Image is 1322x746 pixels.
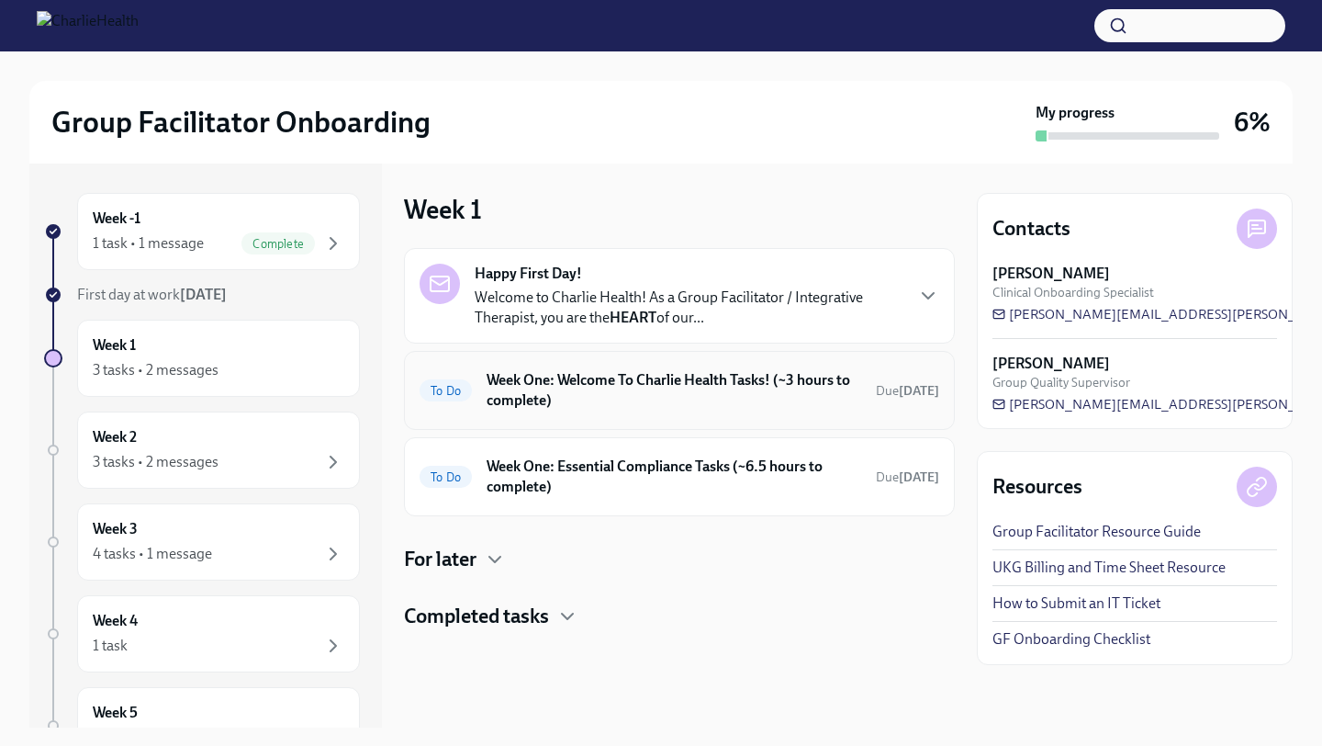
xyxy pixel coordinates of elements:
[93,544,212,564] div: 4 tasks • 1 message
[44,503,360,581] a: Week 34 tasks • 1 message
[487,370,861,411] h6: Week One: Welcome To Charlie Health Tasks! (~3 hours to complete)
[876,383,939,399] span: Due
[93,335,136,356] h6: Week 1
[992,354,1110,374] strong: [PERSON_NAME]
[93,452,218,472] div: 3 tasks • 2 messages
[992,558,1226,578] a: UKG Billing and Time Sheet Resource
[992,473,1082,501] h4: Resources
[51,104,431,141] h2: Group Facilitator Onboarding
[420,384,472,398] span: To Do
[992,215,1070,243] h4: Contacts
[475,264,582,284] strong: Happy First Day!
[876,382,939,400] span: August 18th, 2025 09:00
[93,209,140,229] h6: Week -1
[404,546,955,573] div: For later
[992,593,1160,614] a: How to Submit an IT Ticket
[44,320,360,397] a: Week 13 tasks • 2 messages
[992,264,1110,284] strong: [PERSON_NAME]
[404,603,955,630] div: Completed tasks
[420,367,939,414] a: To DoWeek One: Welcome To Charlie Health Tasks! (~3 hours to complete)Due[DATE]
[93,519,138,539] h6: Week 3
[44,285,360,305] a: First day at work[DATE]
[93,233,204,254] div: 1 task • 1 message
[93,636,128,656] div: 1 task
[992,374,1130,391] span: Group Quality Supervisor
[77,286,227,303] span: First day at work
[992,522,1201,542] a: Group Facilitator Resource Guide
[404,193,482,226] h3: Week 1
[37,11,139,40] img: CharlieHealth
[992,284,1154,301] span: Clinical Onboarding Specialist
[241,237,315,251] span: Complete
[475,288,902,328] p: Welcome to Charlie Health! As a Group Facilitator / Integrative Therapist, you are the of our...
[44,193,360,270] a: Week -11 task • 1 messageComplete
[610,309,656,326] strong: HEART
[404,603,549,630] h4: Completed tasks
[93,611,138,631] h6: Week 4
[404,546,476,573] h4: For later
[1234,106,1271,139] h3: 6%
[876,469,939,486] span: August 18th, 2025 09:00
[93,703,138,723] h6: Week 5
[1036,103,1115,123] strong: My progress
[44,412,360,489] a: Week 23 tasks • 2 messages
[487,457,861,497] h6: Week One: Essential Compliance Tasks (~6.5 hours to complete)
[876,469,939,485] span: Due
[44,595,360,673] a: Week 41 task
[992,629,1150,650] a: GF Onboarding Checklist
[93,427,137,447] h6: Week 2
[420,453,939,501] a: To DoWeek One: Essential Compliance Tasks (~6.5 hours to complete)Due[DATE]
[180,286,227,303] strong: [DATE]
[899,469,939,485] strong: [DATE]
[93,360,218,380] div: 3 tasks • 2 messages
[899,383,939,399] strong: [DATE]
[420,470,472,484] span: To Do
